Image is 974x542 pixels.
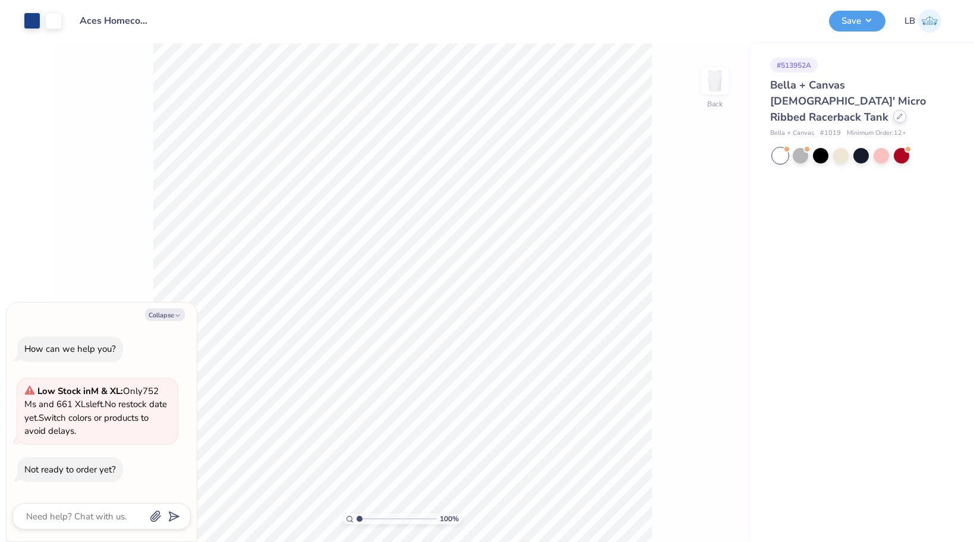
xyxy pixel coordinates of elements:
[440,513,459,524] span: 100 %
[71,9,158,33] input: Untitled Design
[820,128,841,138] span: # 1019
[37,385,123,397] strong: Low Stock in M & XL :
[770,58,818,73] div: # 513952A
[24,464,116,475] div: Not ready to order yet?
[918,10,941,33] img: Laken Brown
[847,128,906,138] span: Minimum Order: 12 +
[770,128,814,138] span: Bella + Canvas
[829,11,885,31] button: Save
[24,385,167,437] span: Only 752 Ms and 661 XLs left. Switch colors or products to avoid delays.
[904,10,941,33] a: LB
[703,69,727,93] img: Back
[145,308,185,321] button: Collapse
[24,398,167,424] span: No restock date yet.
[24,343,116,355] div: How can we help you?
[770,78,926,124] span: Bella + Canvas [DEMOGRAPHIC_DATA]' Micro Ribbed Racerback Tank
[707,99,723,109] div: Back
[904,14,915,28] span: LB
